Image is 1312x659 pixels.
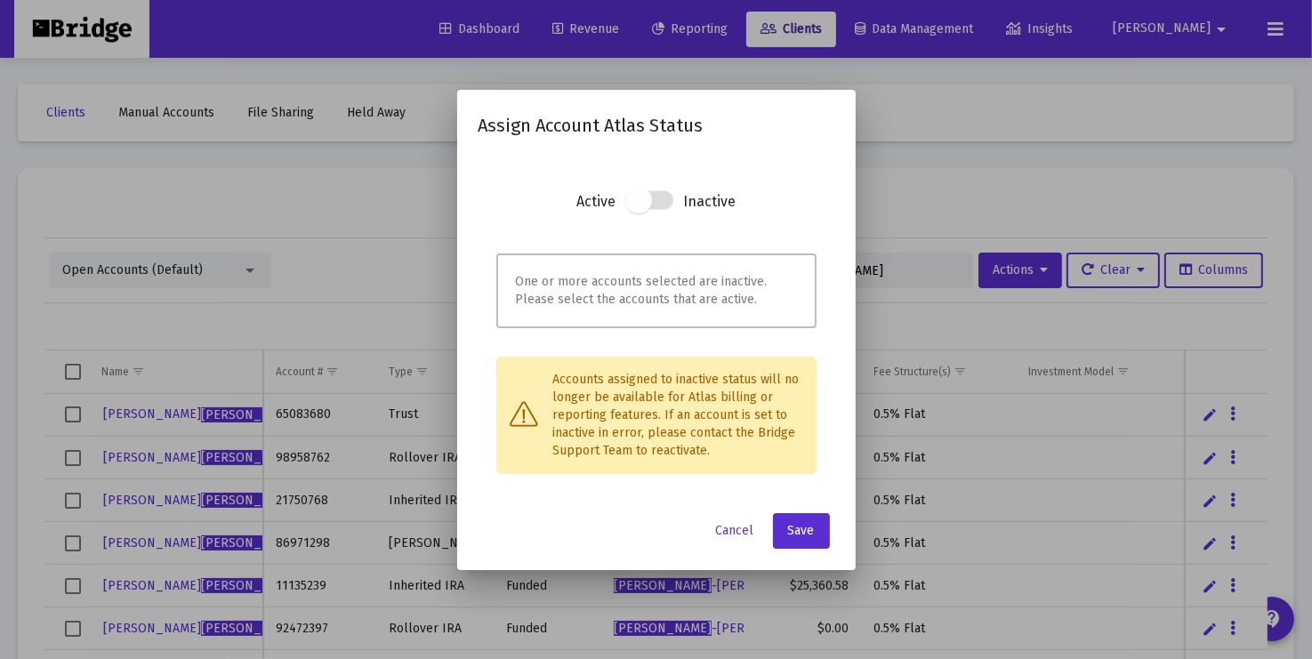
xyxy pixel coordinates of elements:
span: Cancel [716,523,754,538]
div: Accounts assigned to inactive status will no longer be available for Atlas billing or reporting f... [496,357,817,474]
h2: Assign Account Atlas Status [479,111,834,140]
button: Cancel [702,513,769,549]
h3: Active [576,189,616,229]
div: One or more accounts selected are inactive. Please select the accounts that are active. [496,253,817,328]
button: Save [773,513,830,549]
h3: Inactive [683,189,736,229]
span: Save [788,523,815,538]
